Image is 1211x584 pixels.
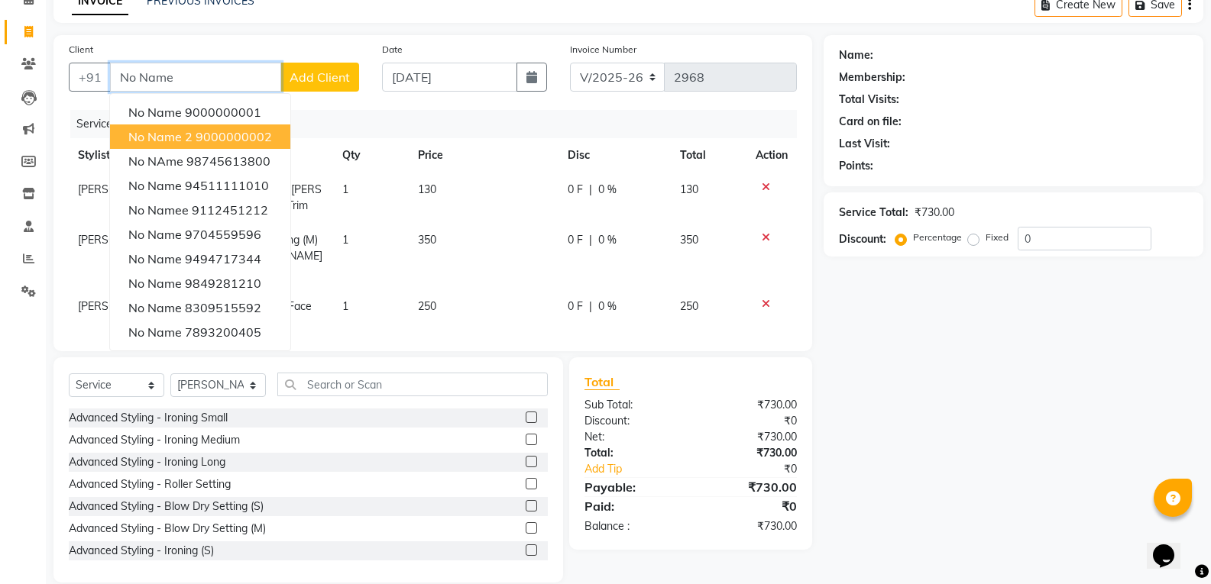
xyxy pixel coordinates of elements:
th: Price [409,138,559,173]
ngb-highlight: 7893200405 [185,324,261,340]
ngb-highlight: 98745613800 [186,153,270,169]
div: Advanced Styling - Ironing Medium [69,432,240,448]
ngb-highlight: 9849281210 [185,276,261,291]
button: Add Client [280,63,359,92]
span: 130 [680,182,698,196]
ngb-highlight: 8309515592 [185,300,261,315]
span: No Name [128,251,182,266]
div: Services [70,110,808,138]
span: 0 % [598,232,617,248]
span: | [589,298,592,315]
span: 250 [418,299,436,313]
div: Name: [839,47,873,63]
div: Membership: [839,69,905,86]
div: Sub Total: [573,397,691,413]
span: [PERSON_NAME] [78,182,164,196]
a: Add Tip [573,461,711,477]
div: ₹0 [691,413,808,429]
span: 0 % [598,298,617,315]
div: Advanced Styling - Blow Dry Setting (S) [69,498,264,515]
div: Service Total: [839,205,908,221]
span: 0 F [568,182,583,198]
div: ₹730.00 [691,429,808,445]
div: Discount: [839,231,886,247]
div: Last Visit: [839,136,890,152]
span: 0 F [568,298,583,315]
div: ₹730.00 [691,397,808,413]
div: Advanced Styling - Ironing (S) [69,543,214,559]
th: Action [746,138,797,173]
div: Balance : [573,518,691,534]
th: Qty [333,138,409,173]
span: [PERSON_NAME] [78,299,164,313]
span: No Name [128,105,182,120]
div: Total: [573,445,691,461]
div: ₹0 [711,461,808,477]
label: Date [382,43,403,56]
span: No Name [128,178,182,193]
input: Search or Scan [277,373,548,396]
div: Advanced Styling - Ironing Small [69,410,228,426]
span: 1 [342,299,348,313]
th: Disc [559,138,672,173]
div: Payable: [573,478,691,496]
div: Total Visits: [839,92,899,108]
span: 0 F [568,232,583,248]
span: Add Client [290,69,350,85]
ngb-highlight: 9704559596 [185,227,261,242]
div: ₹730.00 [691,478,808,496]
div: Discount: [573,413,691,429]
div: ₹0 [691,497,808,515]
label: Client [69,43,93,56]
th: Total [671,138,746,173]
div: Advanced Styling - Roller Setting [69,476,231,492]
div: ₹730.00 [691,445,808,461]
ngb-highlight: 9000000001 [185,105,261,120]
span: No Name [128,324,182,340]
ngb-highlight: 9000000002 [196,129,272,144]
button: +91 [69,63,112,92]
span: 1 [342,182,348,196]
div: ₹730.00 [691,518,808,534]
label: Fixed [986,231,1009,244]
label: Invoice Number [570,43,636,56]
div: Advanced Styling - Ironing Long [69,454,225,470]
div: Points: [839,158,873,174]
div: ₹730.00 [915,205,954,221]
span: No Name [128,300,182,315]
ngb-highlight: 9112451212 [192,202,268,218]
span: No Name [128,227,182,242]
iframe: chat widget [1147,523,1196,569]
span: 350 [418,233,436,247]
span: No Name [128,276,182,291]
ngb-highlight: 9494717344 [185,251,261,266]
span: 130 [418,182,436,196]
div: Paid: [573,497,691,515]
input: Search by Name/Mobile/Email/Code [110,63,281,92]
label: Percentage [913,231,962,244]
span: 0 % [598,182,617,198]
span: No Namee [128,202,189,218]
span: [PERSON_NAME] [78,233,164,247]
span: No NAme [128,153,183,169]
span: 350 [680,233,698,247]
span: | [589,182,592,198]
div: Card on file: [839,114,902,130]
span: 250 [680,299,698,313]
th: Stylist [69,138,220,173]
span: No Name 2 [128,129,193,144]
span: 1 [342,233,348,247]
span: Total [584,374,620,390]
div: Advanced Styling - Blow Dry Setting (M) [69,521,266,537]
span: | [589,232,592,248]
ngb-highlight: 94511111010 [185,178,269,193]
div: Net: [573,429,691,445]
